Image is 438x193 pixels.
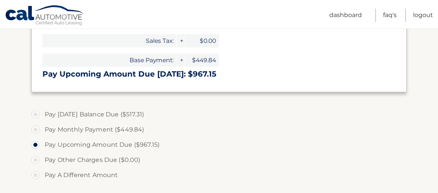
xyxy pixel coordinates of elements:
a: Cal Automotive [5,5,84,27]
h3: Pay Upcoming Amount Due [DATE]: $967.15 [42,69,396,79]
span: Base Payment: [42,53,177,67]
a: Logout [413,9,433,22]
span: $0.00 [185,34,219,47]
label: Pay [DATE] Balance Due ($517.31) [31,107,407,122]
label: Pay A Different Amount [31,168,407,183]
label: Pay Monthly Payment ($449.84) [31,122,407,137]
a: Dashboard [329,9,362,22]
span: Sales Tax: [42,34,177,47]
label: Pay Upcoming Amount Due ($967.15) [31,137,407,152]
span: $449.84 [185,53,219,67]
label: Pay Other Charges Due ($0.00) [31,152,407,168]
span: + [177,53,185,67]
span: + [177,34,185,47]
a: FAQ's [383,9,397,22]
